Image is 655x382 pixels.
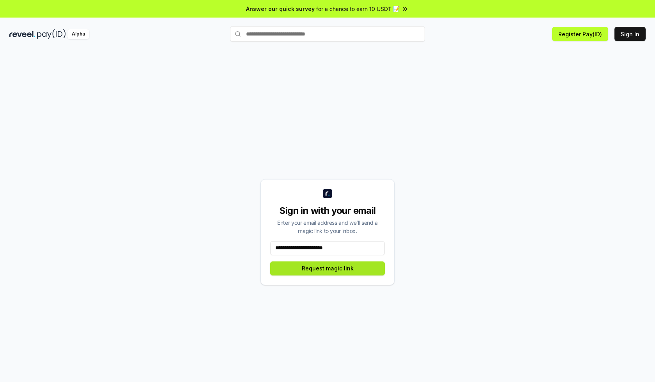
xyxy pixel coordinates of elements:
button: Sign In [614,27,646,41]
div: Enter your email address and we’ll send a magic link to your inbox. [270,219,385,235]
div: Alpha [67,29,89,39]
img: reveel_dark [9,29,35,39]
div: Sign in with your email [270,204,385,217]
span: for a chance to earn 10 USDT 📝 [316,5,400,13]
img: logo_small [323,189,332,198]
img: pay_id [37,29,66,39]
span: Answer our quick survey [246,5,315,13]
button: Request magic link [270,261,385,275]
button: Register Pay(ID) [552,27,608,41]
